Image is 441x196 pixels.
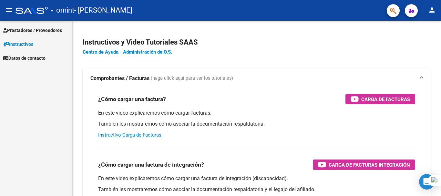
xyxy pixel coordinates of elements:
span: Datos de contacto [3,55,46,62]
h2: Instructivos y Video Tutoriales SAAS [83,36,431,48]
span: Carga de Facturas [361,95,410,103]
span: - [PERSON_NAME] [74,3,132,17]
h3: ¿Cómo cargar una factura de integración? [98,160,204,169]
h3: ¿Cómo cargar una factura? [98,95,166,104]
span: Instructivos [3,41,33,48]
mat-icon: menu [5,6,13,14]
span: Carga de Facturas Integración [329,161,410,169]
a: Instructivo Carga de Facturas [98,132,161,138]
p: También les mostraremos cómo asociar la documentación respaldatoria y el legajo del afiliado. [98,186,415,193]
strong: Comprobantes / Facturas [90,75,149,82]
div: Open Intercom Messenger [419,174,435,190]
button: Carga de Facturas [345,94,415,104]
p: También les mostraremos cómo asociar la documentación respaldatoria. [98,120,415,128]
button: Carga de Facturas Integración [313,160,415,170]
span: - omint [51,3,74,17]
span: (haga click aquí para ver los tutoriales) [151,75,233,82]
a: Centro de Ayuda - Administración de O.S. [83,49,172,55]
mat-icon: person [428,6,436,14]
span: Prestadores / Proveedores [3,27,62,34]
p: En este video explicaremos cómo cargar una factura de integración (discapacidad). [98,175,415,182]
p: En este video explicaremos cómo cargar facturas. [98,109,415,117]
mat-expansion-panel-header: Comprobantes / Facturas (haga click aquí para ver los tutoriales) [83,68,431,89]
